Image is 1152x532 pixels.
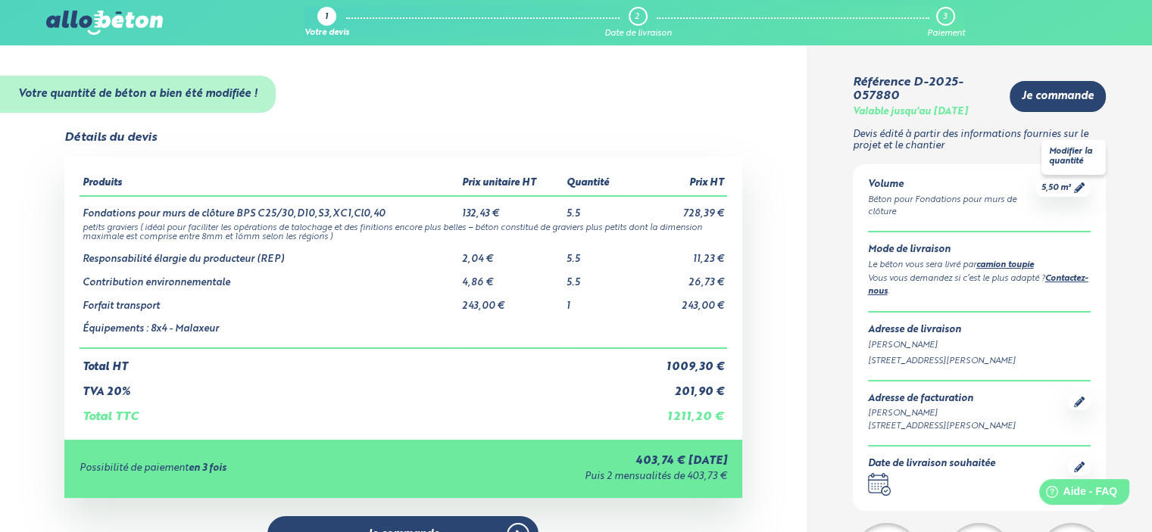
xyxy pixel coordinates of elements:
div: Volume [868,179,1036,191]
div: 2 [635,12,639,22]
td: 243,00 € [459,289,564,313]
a: 3 Paiement [926,7,964,39]
td: Responsabilité élargie du producteur (REP) [80,242,459,266]
td: 4,86 € [459,266,564,289]
a: 2 Date de livraison [604,7,672,39]
div: Puis 2 mensualités de 403,73 € [408,471,726,483]
td: 5.5 [564,242,634,266]
div: Détails du devis [64,131,157,145]
a: 1 Votre devis [304,7,349,39]
div: [STREET_ADDRESS][PERSON_NAME] [868,355,1091,368]
td: Fondations pour murs de clôture BPS C25/30,D10,S3,XC1,Cl0,40 [80,196,459,220]
strong: Votre quantité de béton a bien été modifiée ! [18,89,258,99]
div: Référence D-2025-057880 [853,76,998,104]
div: Valable jusqu'au [DATE] [853,107,968,118]
td: 1 009,30 € [634,348,726,374]
a: Je commande [1010,81,1106,112]
span: 5,50 m³ [1041,182,1071,194]
div: Vous vous demandez si c’est le plus adapté ? . [868,272,1091,300]
div: Adresse de livraison [868,325,1091,336]
th: Prix HT [634,172,726,196]
div: Le béton vous sera livré par [868,259,1091,272]
td: TVA 20% [80,374,634,399]
td: 1 [564,289,634,313]
div: Adresse de facturation [868,394,1016,405]
div: 1 [325,13,328,23]
a: camion toupie [976,261,1034,269]
div: 403,74 € [DATE] [408,455,726,468]
img: allobéton [46,11,163,35]
td: 132,43 € [459,196,564,220]
td: 5.5 [564,266,634,289]
div: 3 [943,12,947,22]
td: Forfait transport [80,289,459,313]
th: Produits [80,172,459,196]
td: 5.5 [564,196,634,220]
iframe: Help widget launcher [1017,473,1135,515]
div: Date de livraison souhaitée [868,459,995,470]
td: Total HT [80,348,634,374]
div: Mode de livraison [868,244,1091,256]
td: 728,39 € [634,196,726,220]
td: Contribution environnementale [80,266,459,289]
td: Total TTC [80,398,634,424]
td: 11,23 € [634,242,726,266]
div: Possibilité de paiement [80,463,408,474]
td: Équipements : 8x4 - Malaxeur [80,312,459,348]
div: [PERSON_NAME] [868,339,1091,352]
strong: en 3 fois [189,463,226,473]
td: 2,04 € [459,242,564,266]
th: Quantité [564,172,634,196]
div: Paiement [926,29,964,39]
div: [PERSON_NAME] [868,407,1016,420]
th: Prix unitaire HT [459,172,564,196]
div: [STREET_ADDRESS][PERSON_NAME] [868,420,1016,433]
td: 243,00 € [634,289,726,313]
td: 1 211,20 € [634,398,726,424]
td: 26,73 € [634,266,726,289]
p: Devis édité à partir des informations fournies sur le projet et le chantier [853,129,1107,151]
div: Date de livraison [604,29,672,39]
div: Béton pour Fondations pour murs de clôture [868,194,1036,219]
div: Votre devis [304,29,349,39]
td: 201,90 € [634,374,726,399]
span: Je commande [1022,90,1094,103]
td: petits graviers ( idéal pour faciliter les opérations de talochage et des finitions encore plus b... [80,220,726,243]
